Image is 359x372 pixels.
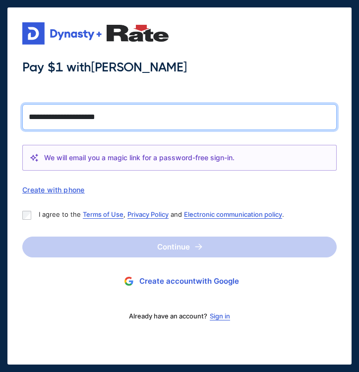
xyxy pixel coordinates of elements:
[44,153,329,163] span: We will email you a magic link for a password-free sign-in.
[127,210,169,218] a: Privacy Policy
[22,186,337,194] div: Create with phone
[22,306,337,326] div: Already have an account?
[22,272,337,291] button: Create accountwith Google
[184,210,282,218] a: Electronic communication policy
[39,210,284,219] p: I agree to the , and .
[83,210,123,218] a: Terms of Use
[210,312,230,320] a: Sign in
[22,60,337,74] span: Pay $1 with [PERSON_NAME]
[22,22,107,45] img: Get started for free with Dynasty Trust Company
[107,25,169,42] img: Partner Logo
